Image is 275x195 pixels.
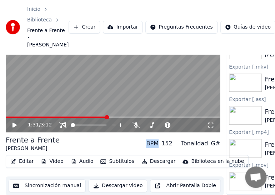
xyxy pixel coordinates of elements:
[139,156,179,166] button: Descargar
[41,121,52,129] span: 3:12
[6,20,20,34] img: youka
[28,121,39,129] span: 1:31
[6,145,60,152] div: [PERSON_NAME]
[27,6,40,13] a: Inicio
[103,21,142,34] button: Importar
[27,6,69,49] nav: breadcrumb
[6,135,60,145] div: Frente a Frente
[150,179,220,192] button: Abrir Pantalla Doble
[27,16,52,24] a: Biblioteca
[7,156,36,166] button: Editar
[27,27,69,49] span: Frente a Frente • [PERSON_NAME]
[89,179,147,192] button: Descargar video
[245,166,266,188] a: Chat abierto
[68,156,96,166] button: Audio
[28,121,45,129] div: /
[161,139,172,148] div: 152
[38,156,66,166] button: Video
[145,21,217,34] button: Preguntas Frecuentes
[191,158,244,165] div: Biblioteca en la nube
[97,156,137,166] button: Subtítulos
[181,139,208,148] div: Tonalidad
[9,179,86,192] button: Sincronización manual
[211,139,220,148] div: G#
[69,21,100,34] button: Crear
[146,139,158,148] div: BPM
